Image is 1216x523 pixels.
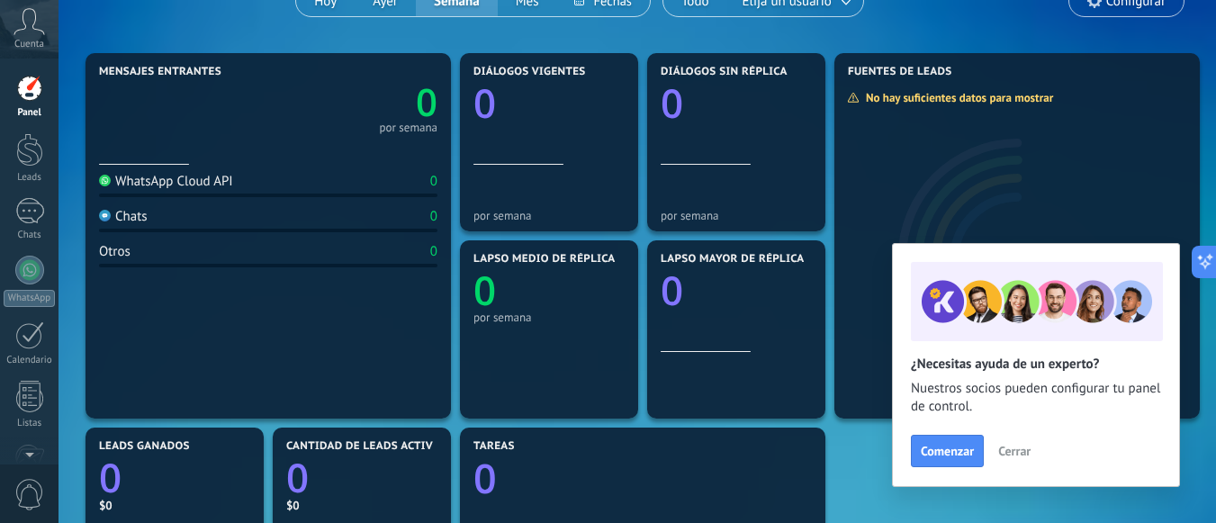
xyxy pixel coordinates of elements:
[661,263,683,317] text: 0
[911,380,1161,416] span: Nuestros socios pueden configurar tu panel de control.
[998,445,1031,457] span: Cerrar
[990,437,1039,464] button: Cerrar
[99,173,233,190] div: WhatsApp Cloud API
[473,209,625,222] div: por semana
[430,173,437,190] div: 0
[473,451,812,506] a: 0
[473,311,625,324] div: por semana
[661,76,683,130] text: 0
[99,450,122,504] text: 0
[99,243,131,260] div: Otros
[473,66,586,78] span: Diálogos vigentes
[286,498,437,513] div: $0
[4,355,56,366] div: Calendario
[473,440,515,453] span: Tareas
[473,253,616,266] span: Lapso medio de réplica
[4,230,56,241] div: Chats
[286,450,309,504] text: 0
[848,66,952,78] span: Fuentes de leads
[430,243,437,260] div: 0
[4,172,56,184] div: Leads
[473,263,496,317] text: 0
[99,175,111,186] img: WhatsApp Cloud API
[473,451,497,506] text: 0
[473,76,496,130] text: 0
[921,445,974,457] span: Comenzar
[99,450,250,504] a: 0
[911,356,1161,373] h2: ¿Necesitas ayuda de un experto?
[14,39,44,50] span: Cuenta
[286,450,437,504] a: 0
[4,107,56,119] div: Panel
[99,208,148,225] div: Chats
[99,210,111,221] img: Chats
[661,209,812,222] div: por semana
[4,418,56,429] div: Listas
[268,77,437,128] a: 0
[661,66,788,78] span: Diálogos sin réplica
[4,290,55,307] div: WhatsApp
[416,77,437,128] text: 0
[847,90,1066,105] div: No hay suficientes datos para mostrar
[430,208,437,225] div: 0
[379,123,437,132] div: por semana
[661,253,804,266] span: Lapso mayor de réplica
[99,440,190,453] span: Leads ganados
[286,440,447,453] span: Cantidad de leads activos
[911,435,984,467] button: Comenzar
[99,498,250,513] div: $0
[99,66,221,78] span: Mensajes entrantes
